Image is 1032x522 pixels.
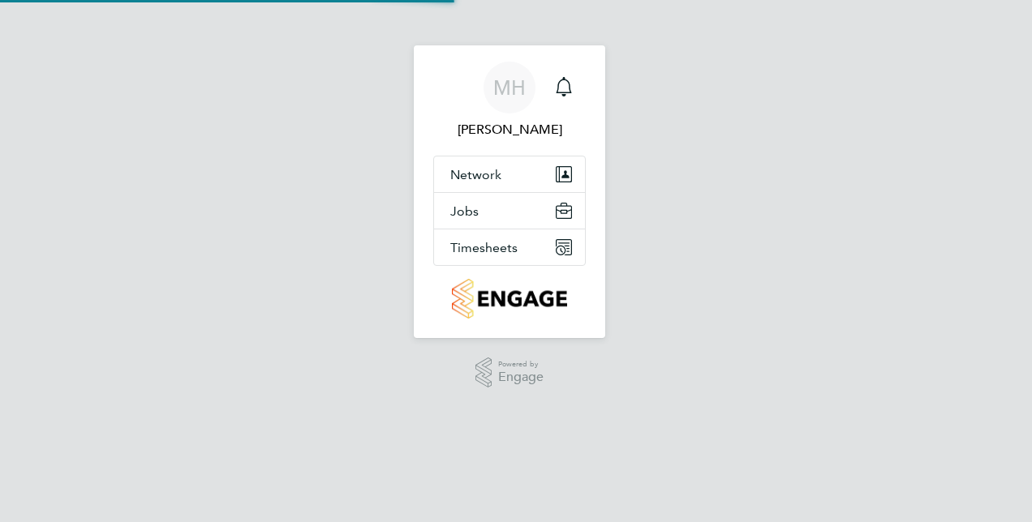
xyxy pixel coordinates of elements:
[434,193,585,229] button: Jobs
[434,156,585,192] button: Network
[452,279,566,319] img: countryside-properties-logo-retina.png
[434,229,585,265] button: Timesheets
[498,370,544,384] span: Engage
[433,120,586,139] span: Matt Hugo
[450,203,479,219] span: Jobs
[450,240,518,255] span: Timesheets
[450,167,501,182] span: Network
[433,62,586,139] a: MH[PERSON_NAME]
[414,45,605,338] nav: Main navigation
[475,357,544,388] a: Powered byEngage
[493,77,526,98] span: MH
[498,357,544,371] span: Powered by
[433,279,586,319] a: Go to home page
